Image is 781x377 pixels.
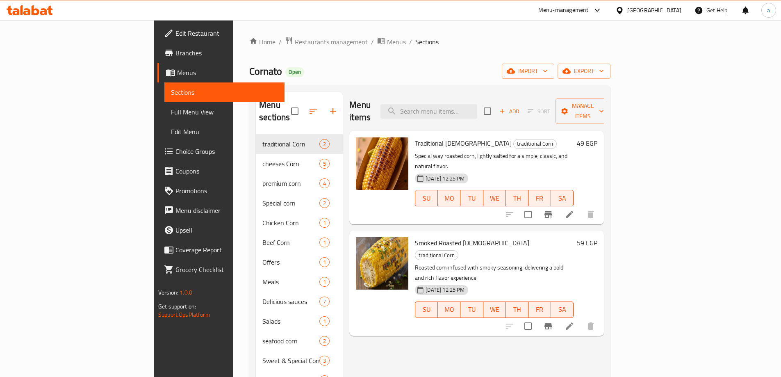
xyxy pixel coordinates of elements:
div: Chicken Corn1 [256,213,343,233]
button: WE [483,302,506,318]
span: 7 [320,298,329,306]
span: Edit Menu [171,127,278,137]
button: import [502,64,554,79]
button: FR [528,302,551,318]
span: Manage items [562,101,604,121]
button: SA [551,190,574,206]
span: Edit Restaurant [175,28,278,38]
span: MO [441,304,457,315]
span: seafood corn [262,336,319,346]
span: Add item [496,105,522,118]
span: [DATE] 12:25 PM [422,175,468,183]
span: Menu disclaimer [175,206,278,215]
a: Coupons [157,161,285,181]
span: FR [532,192,548,204]
span: SU [419,304,435,315]
span: 2 [320,337,329,345]
input: search [380,104,477,119]
button: delete [581,205,601,224]
div: items [319,178,330,188]
span: 2 [320,140,329,148]
div: items [319,316,330,326]
a: Coverage Report [157,240,285,260]
button: WE [483,190,506,206]
span: Coupons [175,166,278,176]
button: TU [460,302,483,318]
span: TU [464,192,480,204]
span: SA [554,192,570,204]
span: 1 [320,318,329,325]
span: Salads [262,316,319,326]
button: Branch-specific-item [538,316,558,336]
a: Menu disclaimer [157,201,285,220]
span: Meals [262,277,319,287]
div: Special corn [262,198,319,208]
span: Restaurants management [295,37,368,47]
a: Support.OpsPlatform [158,309,210,320]
a: Full Menu View [164,102,285,122]
span: Add [498,107,520,116]
span: Sweet & Special Corn [262,356,319,366]
span: Delicious sauces [262,297,319,306]
div: items [319,297,330,306]
span: SU [419,192,435,204]
button: Branch-specific-item [538,205,558,224]
button: Add [496,105,522,118]
a: Edit Menu [164,122,285,142]
span: traditional Corn [262,139,319,149]
span: SA [554,304,570,315]
span: 4 [320,180,329,187]
span: import [508,66,548,76]
span: premium corn [262,178,319,188]
button: TU [460,190,483,206]
span: Branches [175,48,278,58]
a: Restaurants management [285,37,368,47]
div: items [319,238,330,247]
span: Sort sections [303,101,323,121]
div: items [319,277,330,287]
a: Edit Restaurant [157,23,285,43]
span: 5 [320,160,329,168]
div: Sweet & Special Corn3 [256,351,343,370]
span: Select all sections [286,103,303,120]
span: traditional Corn [415,251,458,260]
div: Salads1 [256,311,343,331]
span: Chicken Corn [262,218,319,228]
img: Traditional Corn [356,137,408,190]
div: traditional Corn [513,139,557,149]
button: MO [438,302,460,318]
div: Meals1 [256,272,343,292]
a: Edit menu item [565,321,574,331]
div: traditional Corn2 [256,134,343,154]
button: Add section [323,101,343,121]
span: 1 [320,219,329,227]
button: export [558,64,610,79]
span: cheeses Corn [262,159,319,169]
span: Traditional [DEMOGRAPHIC_DATA] [415,137,512,149]
span: Open [285,69,304,75]
div: items [319,159,330,169]
span: 1 [320,239,329,247]
span: Select to update [519,318,537,335]
a: Sections [164,82,285,102]
div: Delicious sauces7 [256,292,343,311]
a: Menus [377,37,406,47]
div: [GEOGRAPHIC_DATA] [627,6,681,15]
h6: 59 EGP [577,237,597,249]
span: TH [509,192,525,204]
span: export [564,66,604,76]
span: TU [464,304,480,315]
span: FR [532,304,548,315]
span: Beef Corn [262,238,319,247]
span: 2 [320,199,329,207]
span: [DATE] 12:25 PM [422,286,468,294]
button: SU [415,302,438,318]
button: MO [438,190,460,206]
a: Choice Groups [157,142,285,161]
div: items [319,218,330,228]
p: Special way roasted corn, lightly salted for a simple, classic, and natural flavor. [415,151,574,171]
